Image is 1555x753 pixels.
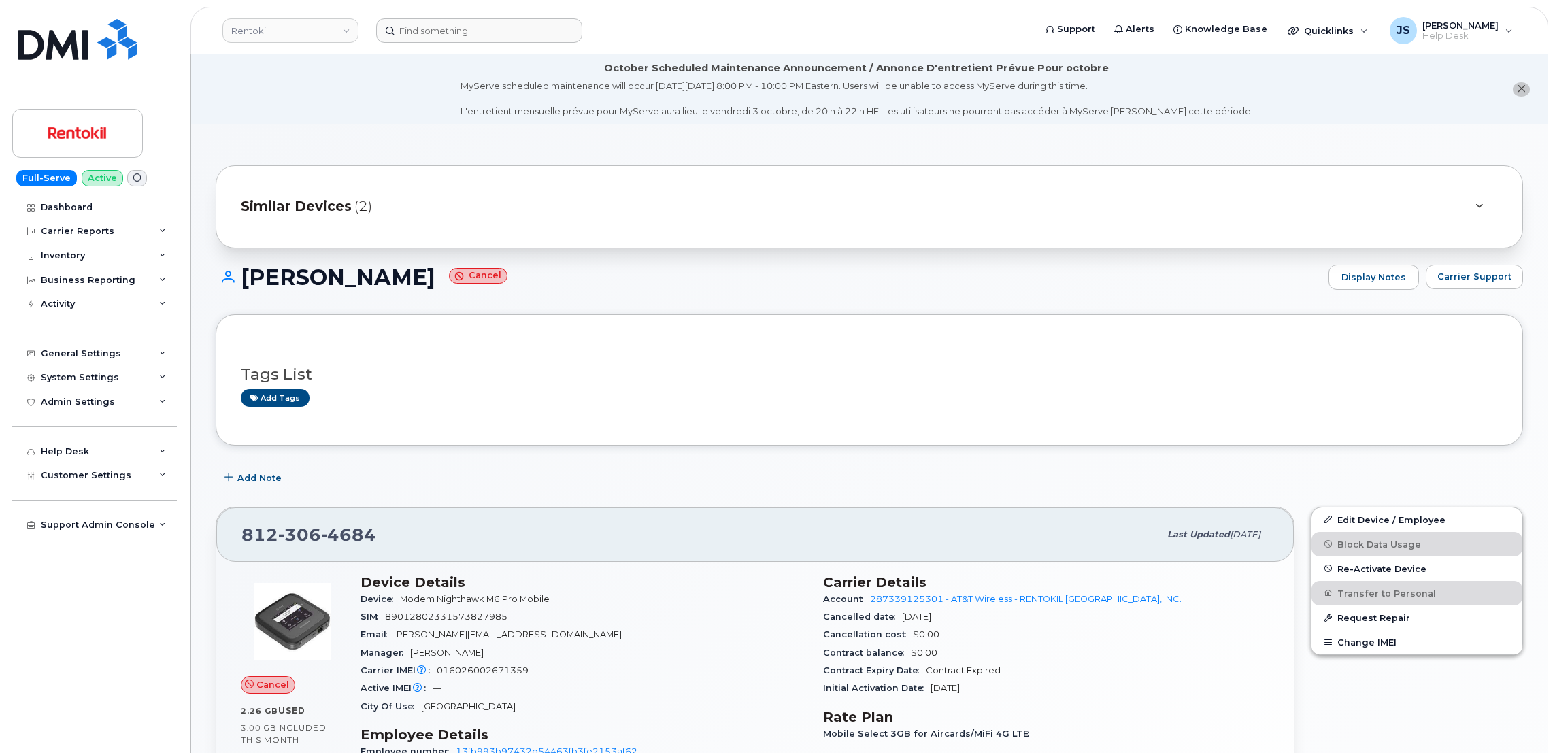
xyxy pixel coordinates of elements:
span: [DATE] [1230,529,1260,539]
span: 3.00 GB [241,723,277,733]
span: [PERSON_NAME][EMAIL_ADDRESS][DOMAIN_NAME] [394,629,622,639]
iframe: Messenger Launcher [1496,694,1545,743]
span: $0.00 [911,648,937,658]
span: 016026002671359 [437,665,529,675]
span: — [433,683,441,693]
span: 306 [278,524,321,545]
span: Cancel [256,678,289,691]
div: October Scheduled Maintenance Announcement / Annonce D'entretient Prévue Pour octobre [604,61,1109,76]
div: MyServe scheduled maintenance will occur [DATE][DATE] 8:00 PM - 10:00 PM Eastern. Users will be u... [461,80,1253,118]
span: Re-Activate Device [1337,563,1426,573]
span: [PERSON_NAME] [410,648,484,658]
h3: Tags List [241,366,1498,383]
span: Similar Devices [241,197,352,216]
span: Carrier Support [1437,270,1511,283]
span: Cancelled date [823,612,902,622]
span: Email [361,629,394,639]
span: Carrier IMEI [361,665,437,675]
span: 2.26 GB [241,706,278,716]
span: 89012802331573827985 [385,612,507,622]
span: Modem Nighthawk M6 Pro Mobile [400,594,550,604]
button: Block Data Usage [1311,532,1522,556]
span: used [278,705,305,716]
h3: Employee Details [361,726,807,743]
span: Last updated [1167,529,1230,539]
a: Add tags [241,389,310,406]
span: [GEOGRAPHIC_DATA] [421,701,516,712]
span: Initial Activation Date [823,683,931,693]
button: Re-Activate Device [1311,556,1522,581]
span: City Of Use [361,701,421,712]
span: SIM [361,612,385,622]
span: included this month [241,722,327,745]
span: 812 [241,524,376,545]
a: Display Notes [1328,265,1419,290]
a: Edit Device / Employee [1311,507,1522,532]
span: Device [361,594,400,604]
span: [DATE] [902,612,931,622]
span: Mobile Select 3GB for Aircards/MiFi 4G LTE [823,729,1036,739]
button: Request Repair [1311,605,1522,630]
button: Carrier Support [1426,265,1523,289]
small: Cancel [449,268,507,284]
button: Change IMEI [1311,630,1522,654]
button: Add Note [216,466,293,490]
h1: [PERSON_NAME] [216,265,1322,289]
h3: Rate Plan [823,709,1269,725]
span: Contract Expired [926,665,1001,675]
span: Account [823,594,870,604]
h3: Device Details [361,574,807,590]
span: $0.00 [913,629,939,639]
a: 287339125301 - AT&T Wireless - RENTOKIL [GEOGRAPHIC_DATA], INC. [870,594,1182,604]
h3: Carrier Details [823,574,1269,590]
button: close notification [1513,82,1530,97]
span: (2) [354,197,372,216]
span: Active IMEI [361,683,433,693]
button: Transfer to Personal [1311,581,1522,605]
span: 4684 [321,524,376,545]
span: Contract Expiry Date [823,665,926,675]
span: Add Note [237,471,282,484]
span: [DATE] [931,683,960,693]
img: image20231002-3703462-1x10gjr.jpeg [252,581,333,663]
span: Manager [361,648,410,658]
span: Contract balance [823,648,911,658]
span: Cancellation cost [823,629,913,639]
